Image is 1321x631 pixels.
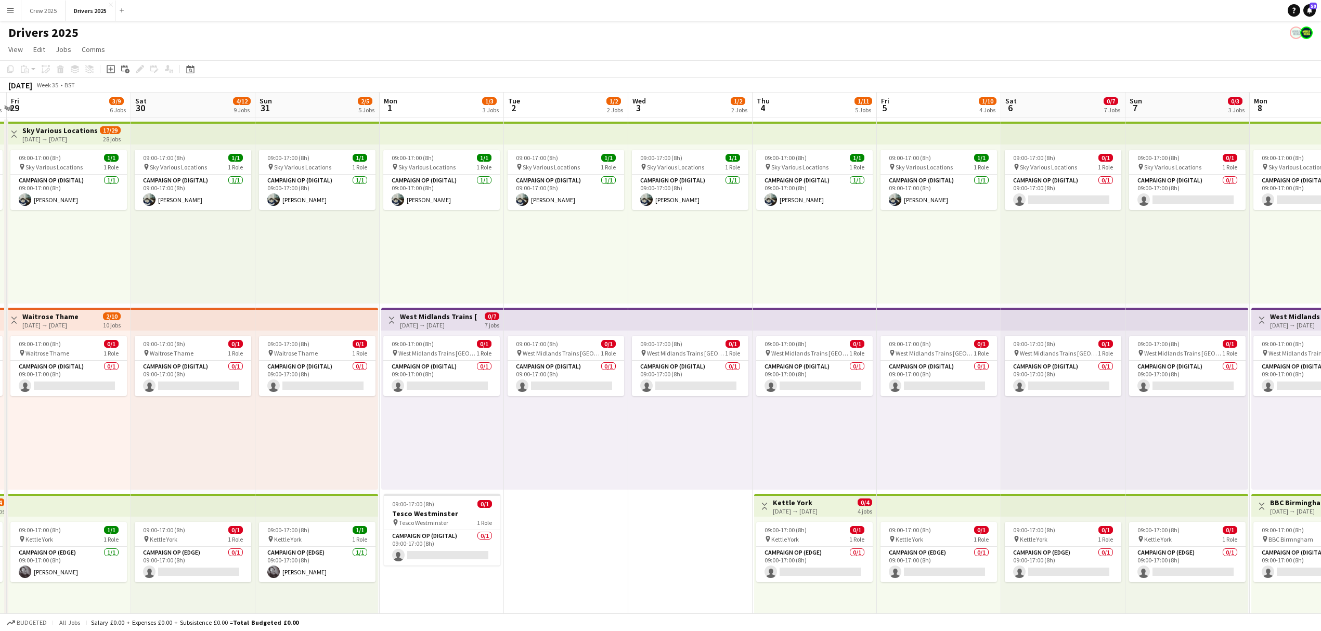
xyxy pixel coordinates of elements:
app-job-card: 09:00-17:00 (8h)0/1Tesco Westminster Tesco Westminster1 RoleCampaign Op (Digital)0/109:00-17:00 (8h) [384,494,500,566]
span: West Midlands Trains [GEOGRAPHIC_DATA] [771,349,849,357]
div: 7 Jobs [1104,106,1120,114]
div: 6 Jobs [110,106,126,114]
span: 1/1 [601,154,616,162]
span: 1 Role [974,163,989,171]
span: 0/1 [104,340,119,348]
app-card-role: Campaign Op (Digital)1/109:00-17:00 (8h)[PERSON_NAME] [10,175,127,210]
app-job-card: 09:00-17:00 (8h)1/1 Sky Various Locations1 RoleCampaign Op (Digital)1/109:00-17:00 (8h)[PERSON_NAME] [135,150,251,210]
div: 09:00-17:00 (8h)0/1 Kettle York1 RoleCampaign Op (Edge)0/109:00-17:00 (8h) [1129,522,1246,582]
span: 1/10 [979,97,996,105]
h3: Tesco Westminster [384,509,500,518]
div: 9 Jobs [234,106,250,114]
a: Edit [29,43,49,56]
span: 1/2 [606,97,621,105]
span: 1 Role [476,349,491,357]
span: Mon [1254,96,1267,106]
span: 09:00-17:00 (8h) [1137,526,1180,534]
button: Crew 2025 [21,1,66,21]
app-job-card: 09:00-17:00 (8h)0/1 Kettle York1 RoleCampaign Op (Edge)0/109:00-17:00 (8h) [880,522,997,582]
div: 3 Jobs [1228,106,1245,114]
app-job-card: 09:00-17:00 (8h)0/1 Sky Various Locations1 RoleCampaign Op (Digital)0/109:00-17:00 (8h) [1005,150,1121,210]
span: 1/1 [228,154,243,162]
span: 17/29 [100,126,121,134]
span: Tesco Westminster [399,519,448,527]
span: 09:00-17:00 (8h) [392,500,434,508]
span: 1 Role [476,163,491,171]
h3: Sky Various Locations [22,126,98,135]
span: BBC Birmngham [1268,535,1313,543]
div: 5 Jobs [358,106,374,114]
span: 0/1 [228,340,243,348]
span: 5 [879,102,889,114]
span: Jobs [56,45,71,54]
app-card-role: Campaign Op (Digital)0/109:00-17:00 (8h) [135,361,251,396]
h3: Waitrose Thame [22,312,79,321]
div: 2 Jobs [607,106,623,114]
span: 31 [258,102,272,114]
span: 1 Role [1222,349,1237,357]
div: 10 jobs [103,320,121,329]
span: Kettle York [896,535,923,543]
app-job-card: 09:00-17:00 (8h)0/1 Kettle York1 RoleCampaign Op (Edge)0/109:00-17:00 (8h) [135,522,251,582]
app-card-role: Campaign Op (Digital)1/109:00-17:00 (8h)[PERSON_NAME] [135,175,251,210]
div: 09:00-17:00 (8h)0/1 Waitrose Thame1 RoleCampaign Op (Digital)0/109:00-17:00 (8h) [135,336,251,396]
span: 1/1 [353,526,367,534]
app-card-role: Campaign Op (Edge)0/109:00-17:00 (8h) [1129,547,1246,582]
div: 09:00-17:00 (8h)0/1 Waitrose Thame1 RoleCampaign Op (Digital)0/109:00-17:00 (8h) [259,336,375,396]
span: 1 Role [103,349,119,357]
div: BST [64,81,75,89]
span: 09:00-17:00 (8h) [1137,154,1180,162]
span: Kettle York [274,535,302,543]
span: 0/1 [1098,154,1113,162]
span: 1/2 [731,97,745,105]
span: Kettle York [25,535,53,543]
span: 09:00-17:00 (8h) [640,340,682,348]
span: 09:00-17:00 (8h) [19,340,61,348]
div: 09:00-17:00 (8h)1/1 Kettle York1 RoleCampaign Op (Edge)1/109:00-17:00 (8h)[PERSON_NAME] [259,522,375,582]
span: Sky Various Locations [150,163,207,171]
app-user-avatar: Nicola Price [1300,27,1313,39]
span: 1 Role [601,163,616,171]
span: 1 Role [352,349,367,357]
div: [DATE] [8,80,32,90]
span: 09:00-17:00 (8h) [1013,340,1055,348]
div: 09:00-17:00 (8h)0/1 West Midlands Trains [GEOGRAPHIC_DATA]1 RoleCampaign Op (Digital)0/109:00-17:... [383,336,500,396]
span: 2 [507,102,520,114]
div: 4 jobs [858,506,872,515]
span: 0/1 [228,526,243,534]
span: Sun [260,96,272,106]
span: Week 35 [34,81,60,89]
span: Budgeted [17,619,47,626]
span: 09:00-17:00 (8h) [889,340,931,348]
a: Comms [77,43,109,56]
app-job-card: 09:00-17:00 (8h)0/1 Kettle York1 RoleCampaign Op (Edge)0/109:00-17:00 (8h) [756,522,873,582]
span: 09:00-17:00 (8h) [1013,154,1055,162]
app-card-role: Campaign Op (Digital)0/109:00-17:00 (8h) [259,361,375,396]
app-user-avatar: Claire Stewart [1290,27,1302,39]
div: [DATE] → [DATE] [22,321,79,329]
span: 30 [134,102,147,114]
span: Sky Various Locations [1144,163,1201,171]
div: 3 Jobs [483,106,499,114]
span: 7 [1128,102,1142,114]
span: 0/1 [1098,340,1113,348]
span: 09:00-17:00 (8h) [143,154,185,162]
span: 2/5 [358,97,372,105]
span: Fri [11,96,19,106]
app-job-card: 09:00-17:00 (8h)1/1 Sky Various Locations1 RoleCampaign Op (Digital)1/109:00-17:00 (8h)[PERSON_NAME] [10,150,127,210]
span: 4 [755,102,770,114]
span: Waitrose Thame [150,349,193,357]
app-job-card: 09:00-17:00 (8h)0/1 West Midlands Trains [GEOGRAPHIC_DATA]1 RoleCampaign Op (Digital)0/109:00-17:... [1005,336,1121,396]
app-job-card: 09:00-17:00 (8h)1/1 Sky Various Locations1 RoleCampaign Op (Digital)1/109:00-17:00 (8h)[PERSON_NAME] [880,150,997,210]
span: Sky Various Locations [1020,163,1077,171]
app-job-card: 09:00-17:00 (8h)0/1 Kettle York1 RoleCampaign Op (Edge)0/109:00-17:00 (8h) [1005,522,1121,582]
div: 09:00-17:00 (8h)0/1 West Midlands Trains [GEOGRAPHIC_DATA]1 RoleCampaign Op (Digital)0/109:00-17:... [756,336,873,396]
